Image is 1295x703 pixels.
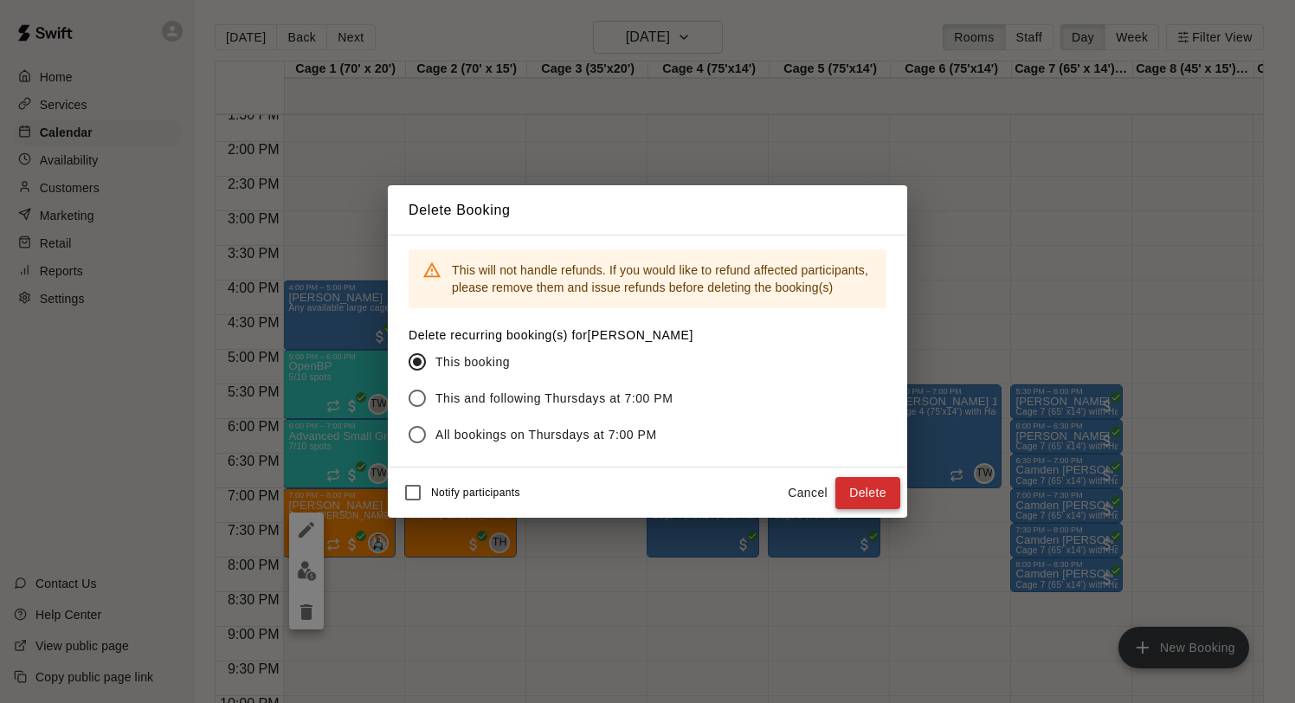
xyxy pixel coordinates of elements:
[431,487,520,500] span: Notify participants
[835,477,900,509] button: Delete
[435,426,657,444] span: All bookings on Thursdays at 7:00 PM
[780,477,835,509] button: Cancel
[409,326,693,344] label: Delete recurring booking(s) for [PERSON_NAME]
[452,255,873,303] div: This will not handle refunds. If you would like to refund affected participants, please remove th...
[435,353,510,371] span: This booking
[435,390,673,408] span: This and following Thursdays at 7:00 PM
[388,185,907,235] h2: Delete Booking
